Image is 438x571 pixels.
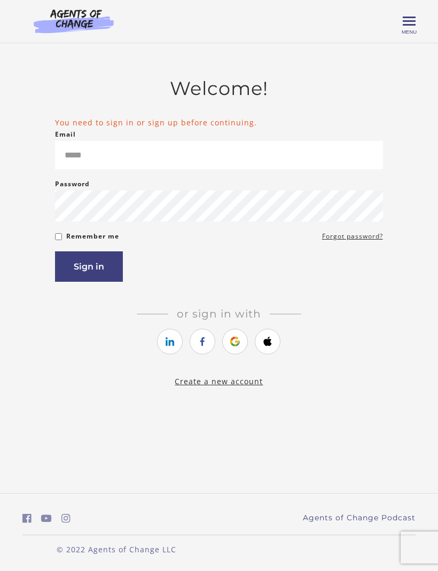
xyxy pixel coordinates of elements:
span: Toggle menu [403,20,416,22]
a: https://courses.thinkific.com/users/auth/facebook?ss%5Breferral%5D=&ss%5Buser_return_to%5D=%2Fcou... [190,329,215,354]
label: If you are a human, ignore this field [55,251,64,559]
label: Password [55,178,90,191]
li: You need to sign in or sign up before continuing. [55,117,382,128]
span: Menu [402,29,417,35]
i: https://www.instagram.com/agentsofchangeprep/ (Open in a new window) [61,513,71,524]
a: https://courses.thinkific.com/users/auth/linkedin?ss%5Breferral%5D=&ss%5Buser_return_to%5D=%2Fcou... [157,329,183,354]
a: Agents of Change Podcast [303,512,416,524]
label: Remember me [66,230,119,243]
span: Or sign in with [168,307,270,320]
img: Agents of Change Logo [22,9,125,33]
a: https://courses.thinkific.com/users/auth/apple?ss%5Breferral%5D=&ss%5Buser_return_to%5D=%2Fcourse... [255,329,280,354]
a: https://www.instagram.com/agentsofchangeprep/ (Open in a new window) [61,511,71,526]
a: Forgot password? [322,230,383,243]
button: Toggle menu Menu [403,15,416,28]
i: https://www.youtube.com/c/AgentsofChangeTestPrepbyMeaganMitchell (Open in a new window) [41,513,52,524]
p: © 2022 Agents of Change LLC [22,544,210,555]
a: Create a new account [175,376,263,386]
label: Email [55,128,76,141]
a: https://courses.thinkific.com/users/auth/google?ss%5Breferral%5D=&ss%5Buser_return_to%5D=%2Fcours... [222,329,248,354]
h2: Welcome! [55,77,382,100]
a: https://www.facebook.com/groups/aswbtestprep (Open in a new window) [22,511,32,526]
button: Sign in [55,251,123,282]
i: https://www.facebook.com/groups/aswbtestprep (Open in a new window) [22,513,32,524]
a: https://www.youtube.com/c/AgentsofChangeTestPrepbyMeaganMitchell (Open in a new window) [41,511,52,526]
